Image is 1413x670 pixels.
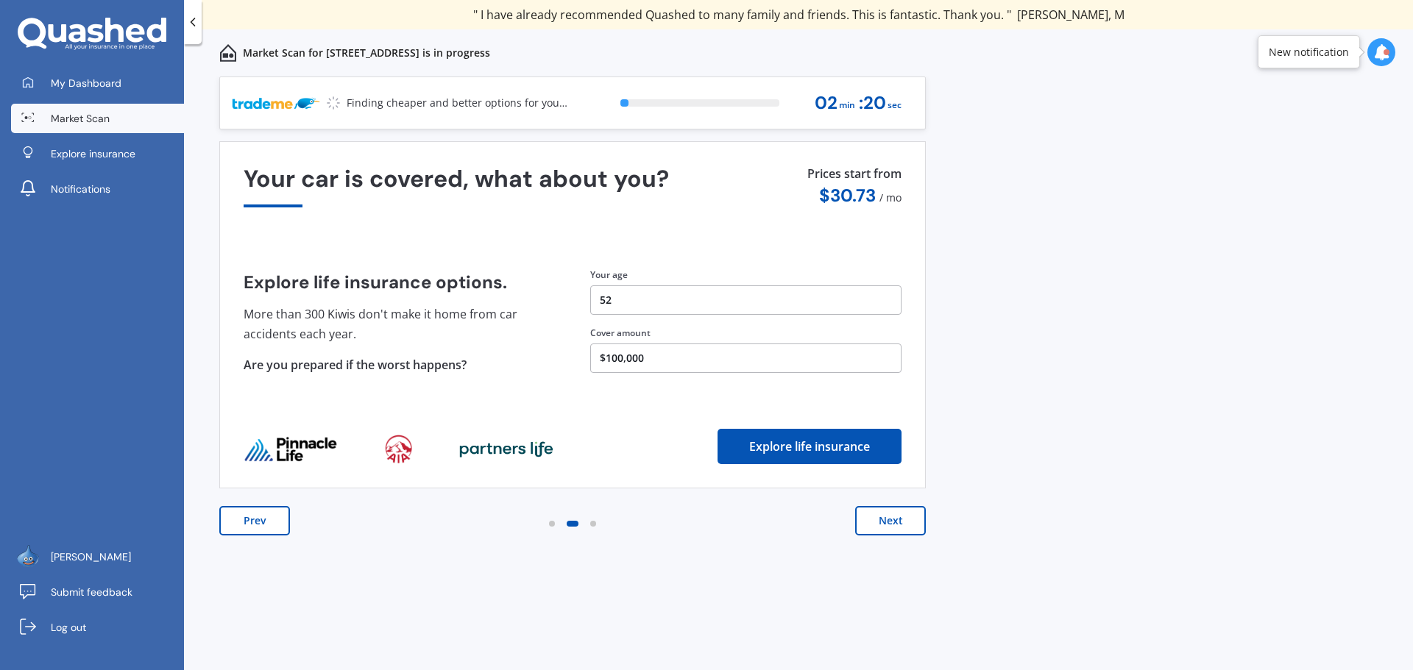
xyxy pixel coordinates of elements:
[51,111,110,126] span: Market Scan
[51,585,132,599] span: Submit feedback
[11,68,184,98] a: My Dashboard
[11,139,184,168] a: Explore insurance
[244,272,555,293] h4: Explore life insurance options.
[243,46,490,60] p: Market Scan for [STREET_ADDRESS] is in progress
[51,620,86,635] span: Log out
[51,182,110,196] span: Notifications
[11,174,184,204] a: Notifications
[219,44,237,62] img: home-and-contents.b802091223b8502ef2dd.svg
[815,93,837,113] span: 02
[459,441,553,458] img: life_provider_logo_2
[244,357,467,373] span: Are you prepared if the worst happens?
[51,76,121,90] span: My Dashboard
[590,343,902,373] button: $100,000
[590,268,902,282] div: Your age
[1269,45,1349,60] div: New notification
[590,285,902,315] button: 52
[11,613,184,642] a: Log out
[879,190,902,204] span: / mo
[244,436,338,463] img: life_provider_logo_0
[590,327,902,340] div: Cover amount
[888,96,902,115] span: sec
[839,96,855,115] span: min
[11,577,184,607] a: Submit feedback
[347,96,567,110] p: Finding cheaper and better options for you...
[11,542,184,571] a: [PERSON_NAME]
[244,304,555,343] p: More than 300 Kiwis don't make it home from car accidents each year.
[219,506,290,535] button: Prev
[385,435,412,464] img: life_provider_logo_1
[855,506,926,535] button: Next
[819,184,876,207] span: $ 30.73
[11,104,184,133] a: Market Scan
[859,93,886,113] span: : 20
[51,146,135,161] span: Explore insurance
[244,165,902,207] div: Your car is covered, what about you?
[17,545,39,567] img: 11041baca655ce11557da75d242c5104
[718,429,902,464] button: Explore life insurance
[51,549,131,564] span: [PERSON_NAME]
[807,165,902,185] p: Prices start from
